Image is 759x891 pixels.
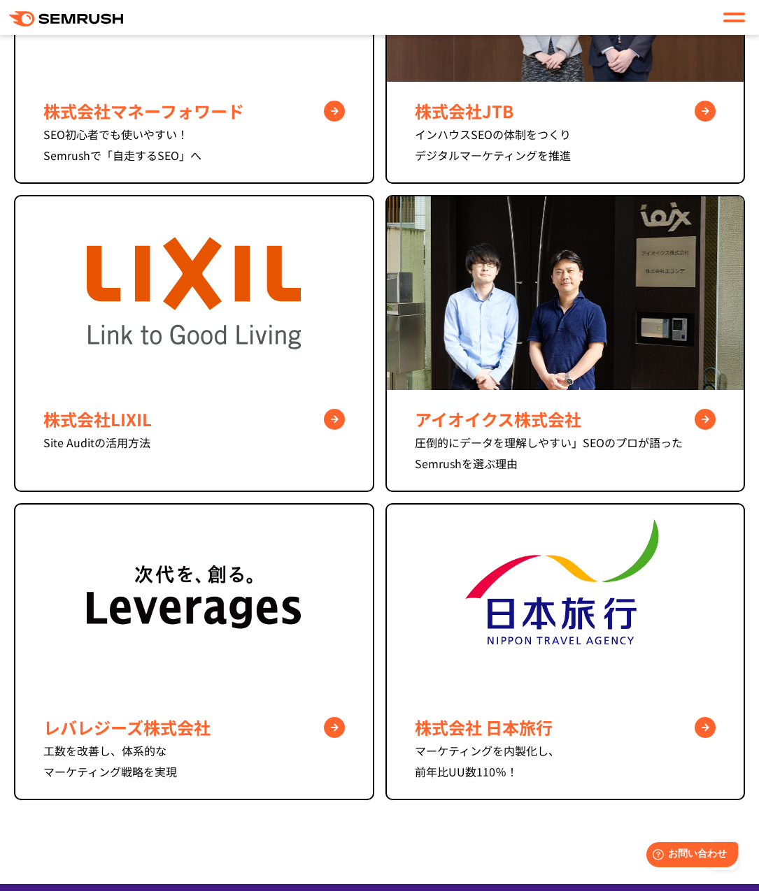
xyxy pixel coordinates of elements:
[415,740,716,782] div: マーケティングを内製化し、 前年比UU数110％！
[14,195,374,492] a: LIXIL 株式会社LIXIL Site Auditの活用方法
[415,407,716,432] div: アイオイクス株式会社
[634,836,744,876] iframe: Help widget launcher
[14,503,374,800] a: leverages レバレジーズ株式会社 工数を改善し、体系的なマーケティング戦略を実現
[43,407,345,432] div: 株式会社LIXIL
[415,432,716,474] div: 圧倒的にデータを理解しやすい」SEOのプロが語ったSemrushを選ぶ理由
[387,196,744,390] img: component
[43,715,345,740] div: レバレジーズ株式会社
[385,503,746,800] a: nta 株式会社 日本旅行 マーケティングを内製化し、前年比UU数110％！
[43,124,345,166] div: SEO初心者でも使いやすい！ Semrushで「自走するSEO」へ
[43,432,345,453] div: Site Auditの活用方法
[43,99,345,124] div: 株式会社マネーフォワード
[458,505,672,698] img: nta
[87,196,301,390] img: LIXIL
[415,124,716,166] div: インハウスSEOの体制をつくり デジタルマーケティングを推進
[415,99,716,124] div: 株式会社JTB
[385,195,746,492] a: component アイオイクス株式会社 圧倒的にデータを理解しやすい」SEOのプロが語ったSemrushを選ぶ理由
[87,505,301,698] img: leverages
[43,740,345,782] div: 工数を改善し、体系的な マーケティング戦略を実現
[415,715,716,740] div: 株式会社 日本旅行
